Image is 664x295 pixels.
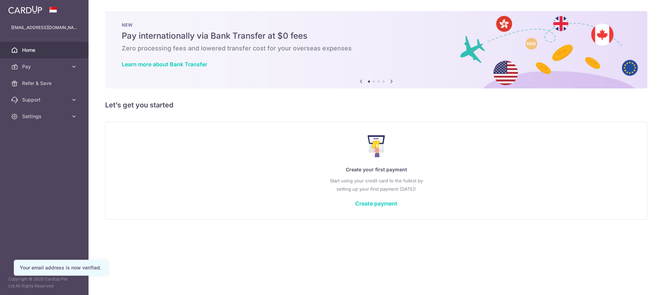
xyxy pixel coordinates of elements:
[119,165,633,174] p: Create your first payment
[105,99,647,111] h5: Let’s get you started
[22,96,68,103] span: Support
[122,61,207,68] a: Learn more about Bank Transfer
[11,24,77,31] p: [EMAIL_ADDRESS][DOMAIN_NAME]
[619,274,657,292] iframe: Opens a widget where you can find more information
[22,47,68,54] span: Home
[22,113,68,120] span: Settings
[22,63,68,70] span: Pay
[355,200,397,207] a: Create payment
[22,80,68,87] span: Refer & Save
[20,264,101,271] div: Your email address is now verified.
[122,30,631,41] h5: Pay internationally via Bank Transfer at $0 fees
[368,135,385,157] img: Make Payment
[8,6,42,14] img: CardUp
[105,11,647,88] img: Bank transfer banner
[119,177,633,193] p: Start using your credit card to the fullest by setting up your first payment [DATE]!
[122,44,631,53] h6: Zero processing fees and lowered transfer cost for your overseas expenses
[122,22,631,28] p: NEW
